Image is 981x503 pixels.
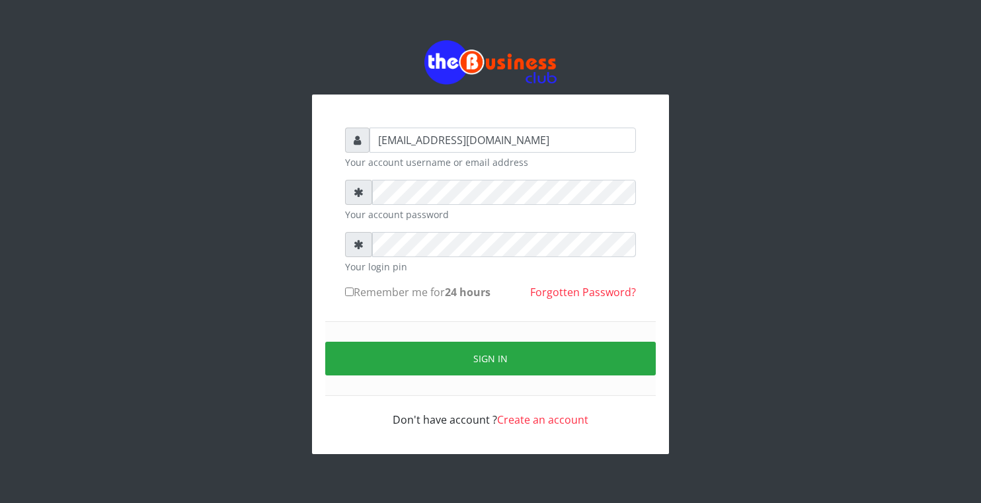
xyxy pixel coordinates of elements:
[345,260,636,274] small: Your login pin
[345,284,490,300] label: Remember me for
[370,128,636,153] input: Username or email address
[345,155,636,169] small: Your account username or email address
[345,288,354,296] input: Remember me for24 hours
[325,342,656,375] button: Sign in
[530,285,636,299] a: Forgotten Password?
[345,396,636,428] div: Don't have account ?
[497,412,588,427] a: Create an account
[445,285,490,299] b: 24 hours
[345,208,636,221] small: Your account password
